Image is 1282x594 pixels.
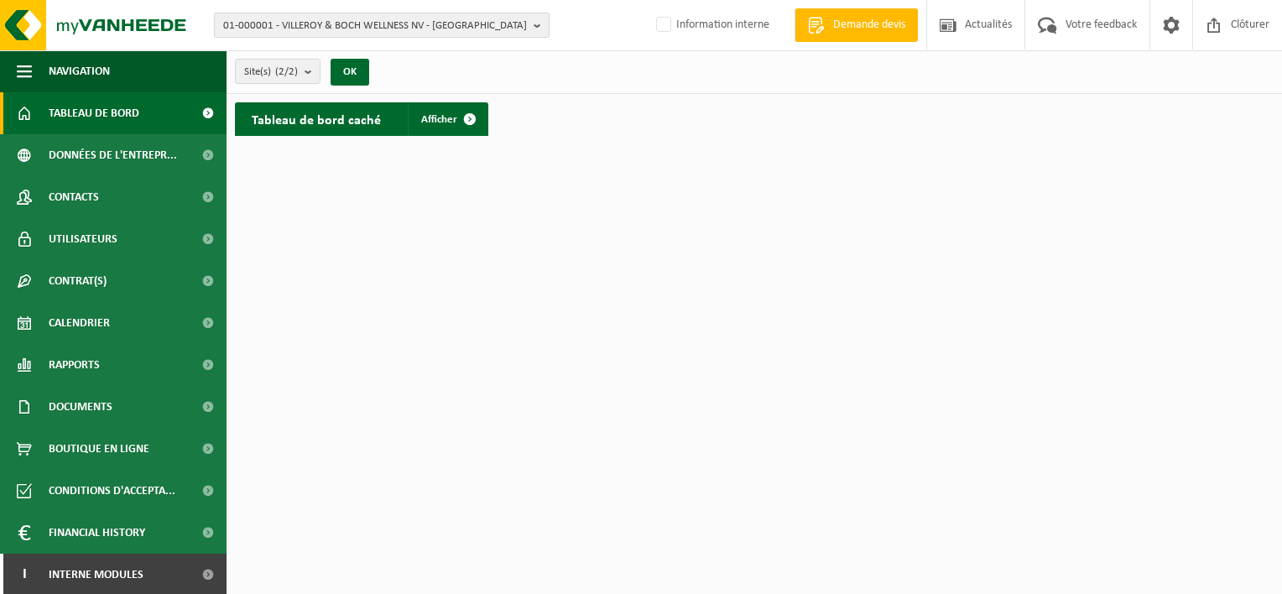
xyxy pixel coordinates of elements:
[235,102,398,135] h2: Tableau de bord caché
[331,59,369,86] button: OK
[49,512,145,554] span: Financial History
[49,344,100,386] span: Rapports
[49,260,107,302] span: Contrat(s)
[223,13,527,39] span: 01-000001 - VILLEROY & BOCH WELLNESS NV - [GEOGRAPHIC_DATA]
[829,17,909,34] span: Demande devis
[49,50,110,92] span: Navigation
[49,470,175,512] span: Conditions d'accepta...
[235,59,320,84] button: Site(s)(2/2)
[49,218,117,260] span: Utilisateurs
[421,114,457,125] span: Afficher
[795,8,918,42] a: Demande devis
[408,102,487,136] a: Afficher
[49,302,110,344] span: Calendrier
[214,13,550,38] button: 01-000001 - VILLEROY & BOCH WELLNESS NV - [GEOGRAPHIC_DATA]
[49,92,139,134] span: Tableau de bord
[49,176,99,218] span: Contacts
[49,134,177,176] span: Données de l'entrepr...
[49,428,149,470] span: Boutique en ligne
[275,66,298,77] count: (2/2)
[653,13,769,38] label: Information interne
[244,60,298,85] span: Site(s)
[49,386,112,428] span: Documents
